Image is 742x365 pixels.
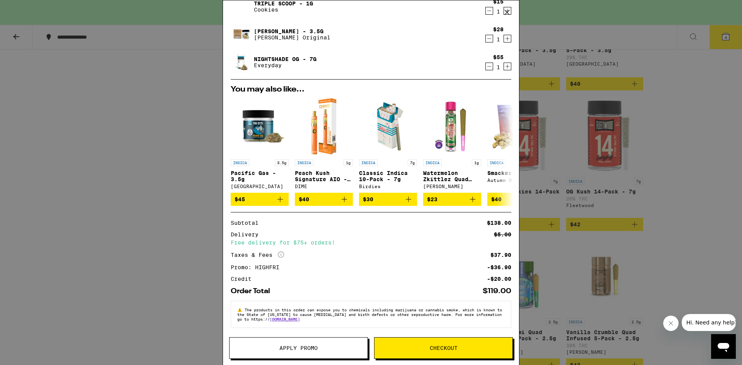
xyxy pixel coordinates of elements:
div: Autumn Brands [487,178,545,183]
div: -$36.90 [487,265,511,270]
p: Cookies [254,7,313,13]
p: INDICA [487,159,506,166]
div: Promo: HIGHFRI [231,265,285,270]
p: INDICA [359,159,378,166]
a: Open page for Peach Kush Signature AIO - 1g from DIME [295,97,353,193]
img: Birdies - Classic Indica 10-Pack - 7g [359,97,417,155]
span: Apply Promo [279,345,318,351]
button: Add to bag [423,193,481,206]
a: Open page for Pacific Gas - 3.5g from Fog City Farms [231,97,289,193]
img: Jeeter - Watermelon Zkittlez Quad Infused - 1g [423,97,481,155]
div: 1 [493,36,504,42]
div: [GEOGRAPHIC_DATA] [231,184,289,189]
span: $40 [491,196,502,202]
button: Add to bag [231,193,289,206]
span: $40 [299,196,309,202]
button: Apply Promo [229,337,368,359]
div: Delivery [231,232,264,237]
div: $138.00 [487,220,511,226]
div: $37.90 [490,252,511,258]
div: -$20.00 [487,276,511,282]
button: Decrement [485,63,493,70]
p: Watermelon Zkittlez Quad Infused - 1g [423,170,481,182]
h2: You may also like... [231,86,511,93]
span: Hi. Need any help? [5,5,56,12]
p: INDICA [295,159,313,166]
div: 1 [493,8,504,15]
p: [PERSON_NAME] Original [254,34,330,41]
p: 3.5g [275,159,289,166]
div: DIME [295,184,353,189]
button: Decrement [485,7,493,15]
p: 7g [408,159,417,166]
img: DIME - Peach Kush Signature AIO - 1g [308,97,340,155]
div: $5.00 [494,232,511,237]
p: 1g [344,159,353,166]
p: Pacific Gas - 3.5g [231,170,289,182]
p: Classic Indica 10-Pack - 7g [359,170,417,182]
button: Add to bag [359,193,417,206]
button: Add to bag [295,193,353,206]
div: 1 [493,64,504,70]
iframe: Message from company [682,314,736,331]
p: Peach Kush Signature AIO - 1g [295,170,353,182]
button: Checkout [374,337,513,359]
a: Triple Scoop - 1g [254,0,313,7]
span: $45 [235,196,245,202]
div: $55 [493,54,504,60]
div: Free delivery for $75+ orders! [231,240,511,245]
button: Add to bag [487,193,545,206]
p: INDICA [231,159,249,166]
a: Open page for Classic Indica 10-Pack - 7g from Birdies [359,97,417,193]
span: $30 [363,196,373,202]
p: INDICA [423,159,442,166]
p: Smackers - 7g [487,170,545,176]
span: $23 [427,196,437,202]
div: Subtotal [231,220,264,226]
div: $28 [493,26,504,32]
a: [PERSON_NAME] - 3.5g [254,28,330,34]
button: Increment [504,35,511,42]
span: The products in this order can expose you to chemicals including marijuana or cannabis smoke, whi... [237,307,502,321]
img: King Louis XIII - 3.5g [231,24,252,45]
iframe: Button to launch messaging window [711,334,736,359]
button: Increment [504,63,511,70]
p: Everyday [254,62,317,68]
img: Nightshade OG - 7g [231,51,252,73]
p: 1g [472,159,481,166]
div: [PERSON_NAME] [423,184,481,189]
div: $119.00 [483,288,511,295]
span: Checkout [430,345,458,351]
div: Order Total [231,288,276,295]
span: ⚠️ [237,307,245,312]
img: Fog City Farms - Pacific Gas - 3.5g [231,97,289,155]
img: Autumn Brands - Smackers - 7g [487,97,545,155]
div: Birdies [359,184,417,189]
a: Open page for Watermelon Zkittlez Quad Infused - 1g from Jeeter [423,97,481,193]
div: Taxes & Fees [231,251,284,258]
a: Open page for Smackers - 7g from Autumn Brands [487,97,545,193]
a: [DOMAIN_NAME] [270,317,300,321]
a: Nightshade OG - 7g [254,56,317,62]
button: Decrement [485,35,493,42]
iframe: Close message [663,316,679,331]
div: Credit [231,276,257,282]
